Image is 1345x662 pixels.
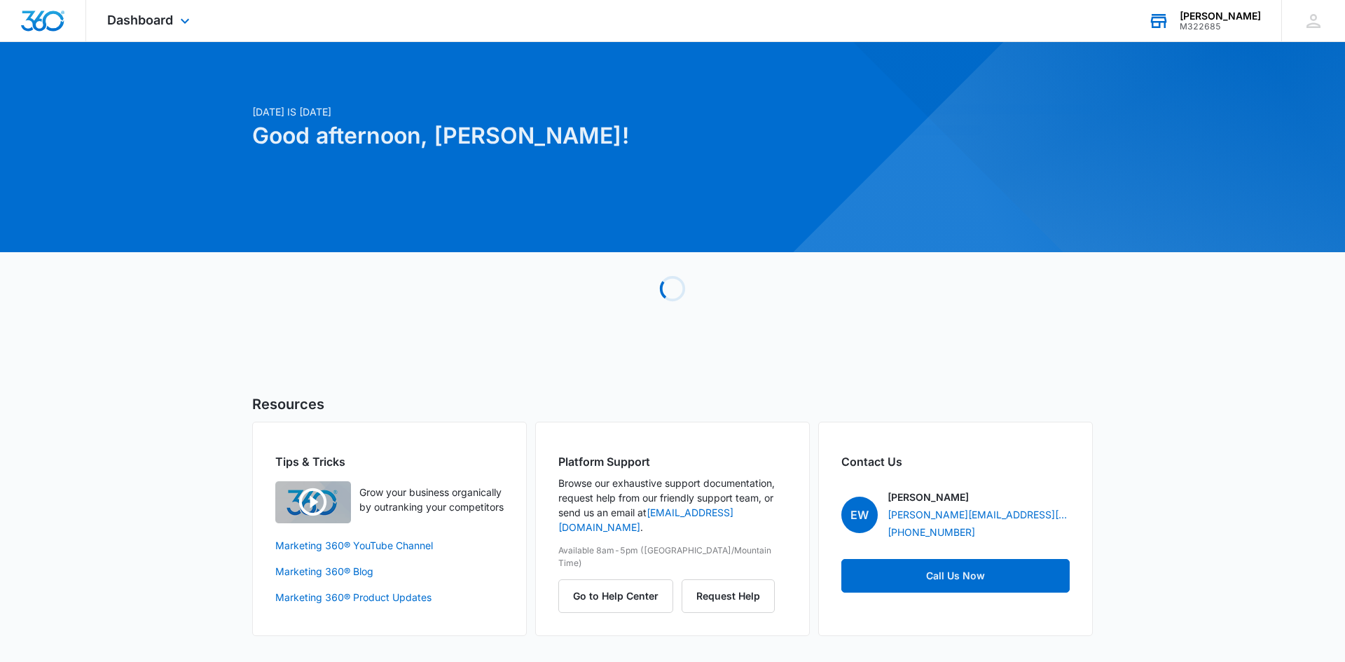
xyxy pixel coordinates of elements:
[275,538,504,553] a: Marketing 360® YouTube Channel
[888,507,1070,522] a: [PERSON_NAME][EMAIL_ADDRESS][PERSON_NAME][DOMAIN_NAME]
[841,559,1070,593] a: Call Us Now
[888,490,969,504] p: [PERSON_NAME]
[107,13,173,27] span: Dashboard
[888,525,975,539] a: [PHONE_NUMBER]
[841,497,878,533] span: EW
[275,453,504,470] h2: Tips & Tricks
[1180,11,1261,22] div: account name
[359,485,504,514] p: Grow your business organically by outranking your competitors
[682,579,775,613] button: Request Help
[275,590,504,605] a: Marketing 360® Product Updates
[558,544,787,570] p: Available 8am-5pm ([GEOGRAPHIC_DATA]/Mountain Time)
[558,579,673,613] button: Go to Help Center
[1180,22,1261,32] div: account id
[558,590,682,602] a: Go to Help Center
[252,394,1093,415] h5: Resources
[558,476,787,535] p: Browse our exhaustive support documentation, request help from our friendly support team, or send...
[252,119,807,153] h1: Good afternoon, [PERSON_NAME]!
[275,481,351,523] img: Quick Overview Video
[275,564,504,579] a: Marketing 360® Blog
[682,590,775,602] a: Request Help
[252,104,807,119] p: [DATE] is [DATE]
[841,453,1070,470] h2: Contact Us
[558,453,787,470] h2: Platform Support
